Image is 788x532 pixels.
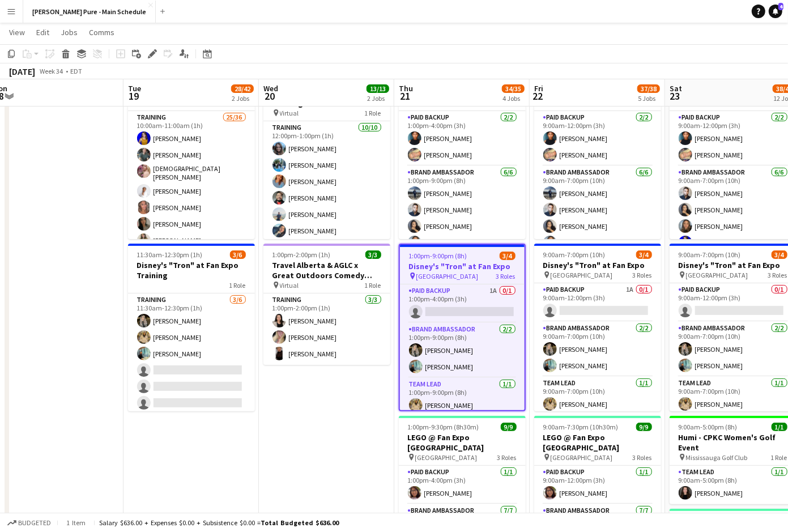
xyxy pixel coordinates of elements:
[769,5,782,18] a: 4
[280,281,299,290] span: Virtual
[534,166,661,287] app-card-role: Brand Ambassador6/69:00am-7:00pm (10h)[PERSON_NAME][PERSON_NAME][PERSON_NAME][PERSON_NAME]
[62,518,90,527] span: 1 item
[280,109,299,117] span: Virtual
[633,453,652,462] span: 3 Roles
[771,453,787,462] span: 1 Role
[679,423,738,431] span: 9:00am-5:00pm (8h)
[400,284,525,323] app-card-role: Paid Backup1A0/11:00pm-4:00pm (3h)
[399,466,526,504] app-card-role: Paid Backup1/11:00pm-4:00pm (3h)[PERSON_NAME]
[409,252,467,260] span: 1:00pm-9:00pm (8h)
[126,90,141,103] span: 19
[636,250,652,259] span: 3/4
[6,517,53,529] button: Budgeted
[365,109,381,117] span: 1 Role
[686,271,748,279] span: [GEOGRAPHIC_DATA]
[636,423,652,431] span: 9/9
[543,250,606,259] span: 9:00am-7:00pm (10h)
[263,71,390,239] app-job-card: 12:00pm-1:00pm (1h)10/10LEGO @ Fan Expo Toronto Training Virtual1 RoleTraining10/1012:00pm-1:00pm...
[679,250,741,259] span: 9:00am-7:00pm (10h)
[400,323,525,378] app-card-role: Brand Ambassador2/21:00pm-9:00pm (8h)[PERSON_NAME][PERSON_NAME]
[497,453,517,462] span: 3 Roles
[128,293,255,414] app-card-role: Training3/611:30am-12:30pm (1h)[PERSON_NAME][PERSON_NAME][PERSON_NAME]
[534,260,661,270] h3: Disney's "Tron" at Fan Expo
[496,272,516,280] span: 3 Roles
[230,250,246,259] span: 3/6
[232,94,253,103] div: 2 Jobs
[534,322,661,377] app-card-role: Brand Ambassador2/29:00am-7:00pm (10h)[PERSON_NAME][PERSON_NAME]
[37,67,66,75] span: Week 34
[772,423,787,431] span: 1/1
[231,84,254,93] span: 28/42
[263,121,390,311] app-card-role: Training10/1012:00pm-1:00pm (1h)[PERSON_NAME][PERSON_NAME][PERSON_NAME][PERSON_NAME][PERSON_NAME]...
[9,27,25,37] span: View
[400,378,525,416] app-card-role: Team Lead1/11:00pm-9:00pm (8h)[PERSON_NAME]
[261,518,339,527] span: Total Budgeted $636.00
[400,261,525,271] h3: Disney's "Tron" at Fan Expo
[637,84,660,93] span: 37/38
[670,83,682,93] span: Sat
[500,252,516,260] span: 3/4
[534,377,661,415] app-card-role: Team Lead1/19:00am-7:00pm (10h)[PERSON_NAME]
[367,84,389,93] span: 13/13
[533,90,543,103] span: 22
[534,283,661,322] app-card-role: Paid Backup1A0/19:00am-12:00pm (3h)
[32,25,54,40] a: Edit
[365,281,381,290] span: 1 Role
[128,260,255,280] h3: Disney's "Tron" at Fan Expo Training
[61,27,78,37] span: Jobs
[534,71,661,239] app-job-card: 9:00am-7:00pm (10h)21/21Disney Fan Expo MTCC5 RolesPaid Backup2/29:00am-12:00pm (3h)[PERSON_NAME]...
[128,244,255,411] app-job-card: 11:30am-12:30pm (1h)3/6Disney's "Tron" at Fan Expo Training1 RoleTraining3/611:30am-12:30pm (1h)[...
[89,27,114,37] span: Comms
[415,453,478,462] span: [GEOGRAPHIC_DATA]
[551,271,613,279] span: [GEOGRAPHIC_DATA]
[534,466,661,504] app-card-role: Paid Backup1/19:00am-12:00pm (3h)[PERSON_NAME]
[686,453,748,462] span: Mississauga Golf Club
[633,271,652,279] span: 3 Roles
[18,519,51,527] span: Budgeted
[408,423,479,431] span: 1:00pm-9:30pm (8h30m)
[23,1,156,23] button: [PERSON_NAME] Pure - Main Schedule
[638,94,659,103] div: 5 Jobs
[263,293,390,365] app-card-role: Training3/31:00pm-2:00pm (1h)[PERSON_NAME][PERSON_NAME][PERSON_NAME]
[128,83,141,93] span: Tue
[501,423,517,431] span: 9/9
[399,244,526,411] app-job-card: 1:00pm-9:00pm (8h)3/4Disney's "Tron" at Fan Expo [GEOGRAPHIC_DATA]3 RolesPaid Backup1A0/11:00pm-4...
[534,111,661,166] app-card-role: Paid Backup2/29:00am-12:00pm (3h)[PERSON_NAME][PERSON_NAME]
[263,83,278,93] span: Wed
[399,83,413,93] span: Thu
[367,94,389,103] div: 2 Jobs
[778,3,783,10] span: 4
[137,250,203,259] span: 11:30am-12:30pm (1h)
[768,271,787,279] span: 3 Roles
[365,250,381,259] span: 3/3
[397,90,413,103] span: 21
[502,84,525,93] span: 34/35
[70,67,82,75] div: EDT
[56,25,82,40] a: Jobs
[9,66,35,77] div: [DATE]
[416,272,479,280] span: [GEOGRAPHIC_DATA]
[399,166,526,287] app-card-role: Brand Ambassador6/61:00pm-9:00pm (8h)[PERSON_NAME][PERSON_NAME][PERSON_NAME][PERSON_NAME]
[534,244,661,411] app-job-card: 9:00am-7:00pm (10h)3/4Disney's "Tron" at Fan Expo [GEOGRAPHIC_DATA]3 RolesPaid Backup1A0/19:00am-...
[128,71,255,239] app-job-card: 10:00am-11:00am (1h)25/36Disney's Fan Expo Training1 RoleTraining25/3610:00am-11:00am (1h)[PERSON...
[502,94,524,103] div: 4 Jobs
[399,71,526,239] app-job-card: 1:00pm-9:00pm (8h)21/21Disney Fan Expo MTCC5 RolesPaid Backup2/21:00pm-4:00pm (3h)[PERSON_NAME][P...
[399,111,526,166] app-card-role: Paid Backup2/21:00pm-4:00pm (3h)[PERSON_NAME][PERSON_NAME]
[36,27,49,37] span: Edit
[263,244,390,365] app-job-card: 1:00pm-2:00pm (1h)3/3Travel Alberta & AGLC x Great Outdoors Comedy Festival Training Virtual1 Rol...
[543,423,619,431] span: 9:00am-7:30pm (10h30m)
[262,90,278,103] span: 20
[272,250,331,259] span: 1:00pm-2:00pm (1h)
[534,83,543,93] span: Fri
[99,518,339,527] div: Salary $636.00 + Expenses $0.00 + Subsistence $0.00 =
[772,250,787,259] span: 3/4
[551,453,613,462] span: [GEOGRAPHIC_DATA]
[229,281,246,290] span: 1 Role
